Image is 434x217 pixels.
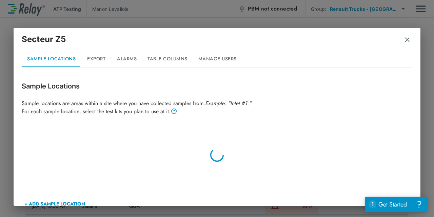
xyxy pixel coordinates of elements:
[404,36,411,43] img: Remove
[205,99,251,107] em: Example: "Inlet #1."
[365,197,427,212] iframe: Resource center
[22,81,412,91] p: Sample Locations
[22,99,412,116] p: Sample locations are areas within a site where you have collected samples from. For each sample l...
[142,51,193,67] button: Table Columns
[22,33,66,45] p: Secteur Z5
[81,51,112,67] button: Export
[22,196,88,212] button: + ADD SAMPLE LOCATION
[112,51,142,67] button: Alarms
[193,51,242,67] button: Manage Users
[22,51,81,67] button: Sample Locations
